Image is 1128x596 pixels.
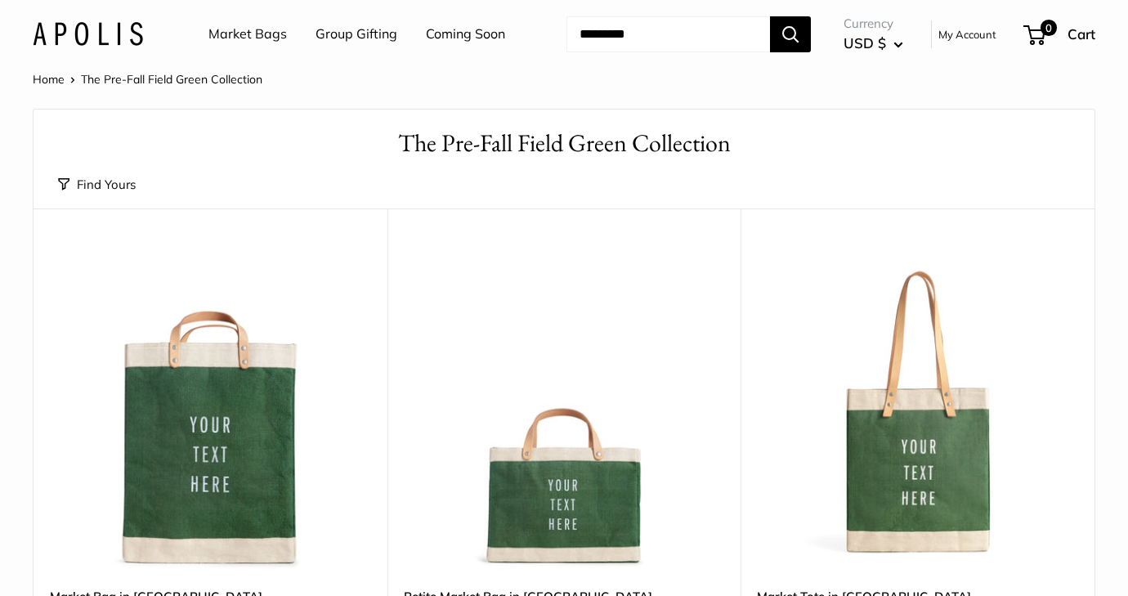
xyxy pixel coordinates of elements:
span: USD $ [844,34,886,52]
span: Currency [844,12,903,35]
a: My Account [938,25,996,44]
span: The Pre-Fall Field Green Collection [81,72,262,87]
button: Search [770,16,811,52]
a: Coming Soon [426,22,505,47]
img: description_Make it yours with custom printed text. [757,249,1078,571]
a: description_Make it yours with custom printed text.Market Bag in Field Green [50,249,371,571]
span: 0 [1041,20,1057,36]
span: Cart [1068,25,1095,43]
a: description_Make it yours with custom printed text.description_Take it anywhere with easy-grip ha... [404,249,725,571]
a: Group Gifting [316,22,397,47]
img: description_Make it yours with custom printed text. [50,249,371,571]
a: 0 Cart [1025,21,1095,47]
input: Search... [566,16,770,52]
nav: Breadcrumb [33,69,262,90]
h1: The Pre-Fall Field Green Collection [58,126,1070,161]
a: Home [33,72,65,87]
a: description_Make it yours with custom printed text.description_Spacious inner area with room for ... [757,249,1078,571]
button: Find Yours [58,173,136,196]
img: description_Make it yours with custom printed text. [404,249,725,571]
button: USD $ [844,30,903,56]
img: Apolis [33,22,143,46]
a: Market Bags [208,22,287,47]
